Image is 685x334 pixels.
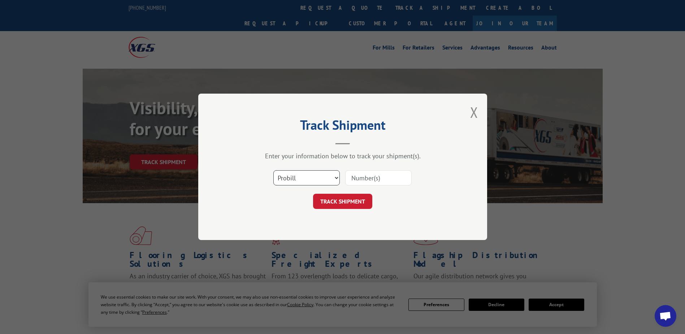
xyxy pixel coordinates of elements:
div: Open chat [655,305,676,327]
div: Enter your information below to track your shipment(s). [234,152,451,160]
button: Close modal [470,103,478,122]
button: TRACK SHIPMENT [313,194,372,209]
input: Number(s) [345,171,412,186]
h2: Track Shipment [234,120,451,134]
